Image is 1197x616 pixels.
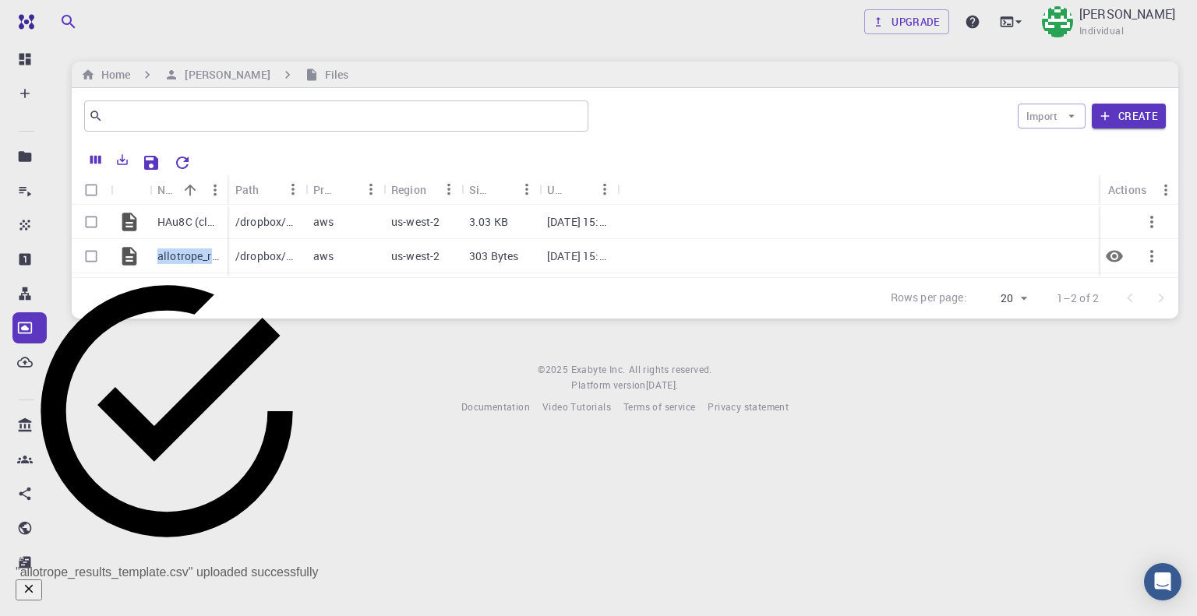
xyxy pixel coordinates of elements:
nav: breadcrumb [78,66,351,83]
span: Terms of service [623,400,695,413]
span: Documentation [461,400,530,413]
div: Region [391,174,426,205]
button: Sort [489,177,514,202]
div: Name [157,174,178,205]
p: 303 Bytes [469,248,518,264]
button: Reset Explorer Settings [167,147,198,178]
p: [DATE] 15:56 [547,214,609,230]
div: Path [235,174,260,205]
p: [DATE] 15:56 [547,248,609,264]
div: Updated [547,174,567,205]
button: Menu [514,177,539,202]
span: Exabyte Inc. [571,363,626,375]
p: 3.03 KB [469,214,508,230]
div: Provider [313,174,334,205]
span: Video Tutorials [542,400,611,413]
button: Export [109,147,136,172]
div: Provider [305,174,383,205]
h6: [PERSON_NAME] [178,66,270,83]
img: logo [12,14,34,30]
a: Terms of service [623,400,695,415]
button: Menu [1153,178,1178,202]
button: Preview [1096,238,1133,275]
div: Updated [539,174,617,205]
span: All rights reserved. [629,362,712,378]
div: Size [469,174,489,205]
div: Actions [1108,174,1146,205]
button: Menu [358,177,383,202]
a: Privacy statement [708,400,789,415]
button: Import [1018,104,1086,128]
p: us-west-2 [391,248,440,264]
div: "allotrope_results_template.csv" uploaded successfully [16,565,318,579]
span: Privacy statement [708,400,789,413]
h6: Files [319,66,349,83]
button: Sort [334,177,358,202]
div: Actions [1100,174,1178,205]
button: Sort [567,177,592,202]
a: Documentation [461,400,530,415]
div: Open Intercom Messenger [1144,563,1181,600]
button: Create [1092,104,1166,128]
button: Menu [436,177,461,202]
button: Menu [281,177,305,202]
p: [PERSON_NAME] [1079,5,1175,23]
div: Icon [111,174,150,205]
span: [DATE] . [646,378,679,391]
div: Size [461,174,539,205]
button: Menu [203,178,228,202]
div: Path [228,174,305,205]
button: Sort [178,178,203,202]
span: Individual [1079,23,1124,39]
a: [DATE]. [646,378,679,393]
h6: Home [95,66,130,83]
p: aws [313,248,334,264]
p: Rows per page: [891,290,967,308]
span: Platform version [571,378,645,393]
p: HAu8C (clone).poscar [157,214,220,230]
p: /dropbox/maquevans/HAu8C (clone).poscar [235,214,298,230]
a: Video Tutorials [542,400,611,415]
p: allotrope_results_template.csv [157,248,220,264]
p: /dropbox/maquevans/allotrope_results_template.csv [235,248,298,264]
p: us-west-2 [391,214,440,230]
span: Support [31,11,87,25]
button: Menu [592,177,617,202]
img: Mary Quenie Velasco [1042,6,1073,37]
button: Columns [83,147,109,172]
button: Save Explorer Settings [136,147,167,178]
p: 1–2 of 2 [1057,290,1099,306]
div: Region [383,174,461,205]
span: © 2025 [538,362,570,378]
a: Upgrade [864,9,949,34]
div: 20 [973,287,1032,310]
p: aws [313,214,334,230]
div: Name [150,174,228,205]
a: Exabyte Inc. [571,362,626,378]
button: Close [16,579,42,600]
